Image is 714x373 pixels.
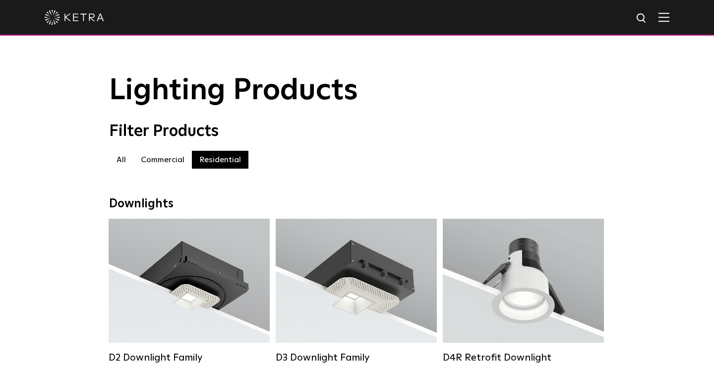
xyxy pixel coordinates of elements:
[133,151,192,169] label: Commercial
[276,219,437,364] a: D3 Downlight Family Lumen Output:700 / 900 / 1100Colors:White / Black / Silver / Bronze / Paintab...
[443,219,604,364] a: D4R Retrofit Downlight Lumen Output:800Colors:White / BlackBeam Angles:15° / 25° / 40° / 60°Watta...
[443,352,604,364] div: D4R Retrofit Downlight
[45,10,104,25] img: ketra-logo-2019-white
[109,352,270,364] div: D2 Downlight Family
[192,151,248,169] label: Residential
[109,219,270,364] a: D2 Downlight Family Lumen Output:1200Colors:White / Black / Gloss Black / Silver / Bronze / Silve...
[276,352,437,364] div: D3 Downlight Family
[109,76,358,106] span: Lighting Products
[636,12,648,25] img: search icon
[109,197,605,211] div: Downlights
[658,12,669,22] img: Hamburger%20Nav.svg
[109,122,605,141] div: Filter Products
[109,151,133,169] label: All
